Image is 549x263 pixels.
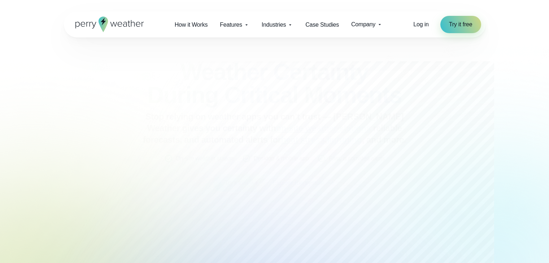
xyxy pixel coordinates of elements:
[413,20,428,29] a: Log in
[413,21,428,27] span: Log in
[299,17,345,32] a: Case Studies
[440,16,481,33] a: Try it free
[262,21,286,29] span: Industries
[220,21,242,29] span: Features
[175,21,208,29] span: How it Works
[305,21,339,29] span: Case Studies
[169,17,214,32] a: How it Works
[449,20,472,29] span: Try it free
[351,20,375,29] span: Company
